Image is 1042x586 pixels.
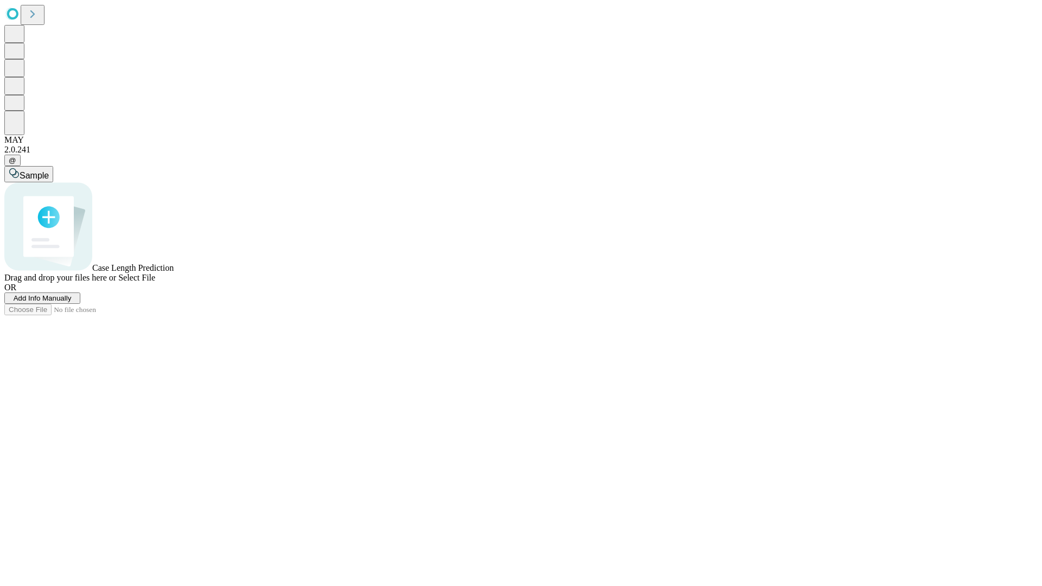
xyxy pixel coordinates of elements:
span: @ [9,156,16,164]
div: MAY [4,135,1038,145]
button: @ [4,155,21,166]
div: 2.0.241 [4,145,1038,155]
span: Case Length Prediction [92,263,174,272]
span: Add Info Manually [14,294,72,302]
span: Select File [118,273,155,282]
button: Add Info Manually [4,292,80,304]
span: Drag and drop your files here or [4,273,116,282]
span: Sample [20,171,49,180]
button: Sample [4,166,53,182]
span: OR [4,283,16,292]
